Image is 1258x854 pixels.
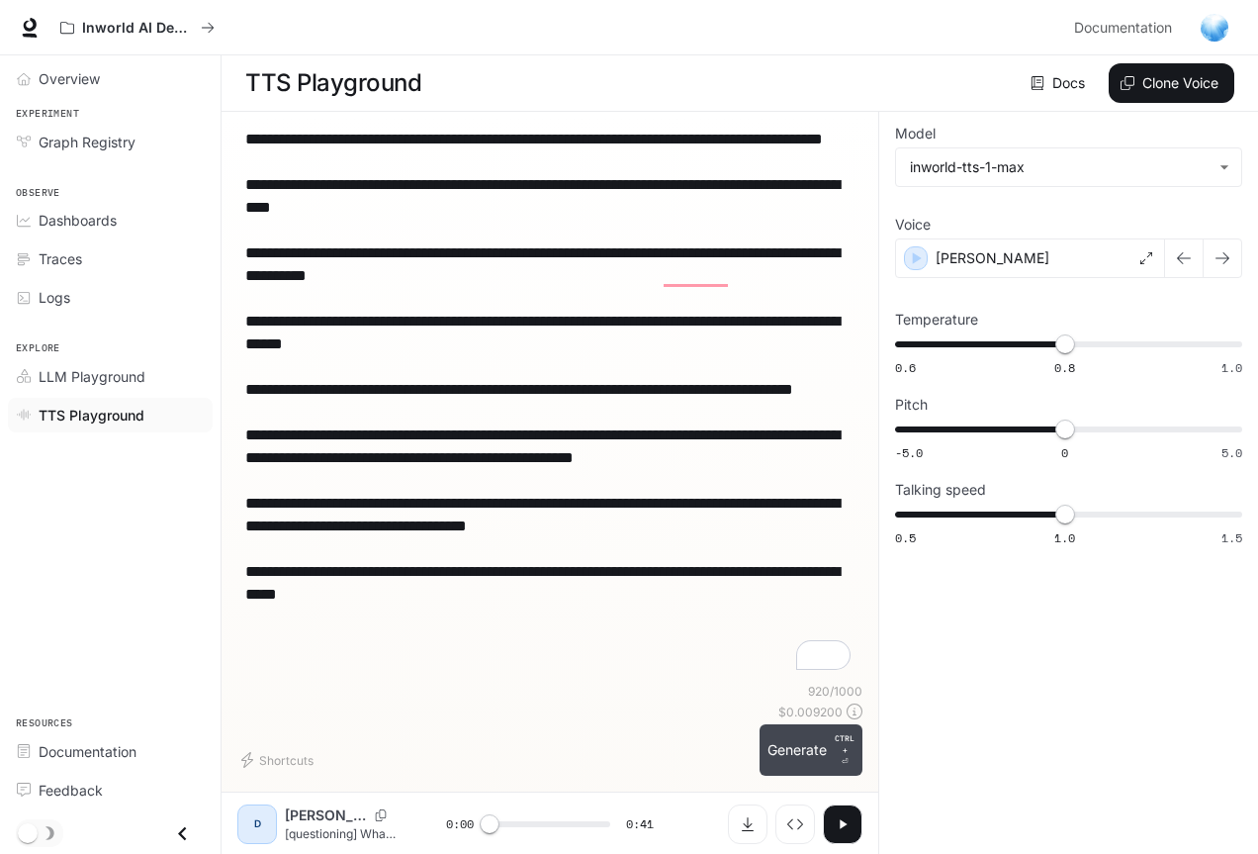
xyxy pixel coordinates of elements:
button: Download audio [728,805,767,844]
span: TTS Playground [39,405,144,426]
span: Dashboards [39,210,117,231]
span: Logs [39,287,70,308]
button: All workspaces [51,8,224,47]
span: Dark mode toggle [18,821,38,843]
span: 0.8 [1054,359,1075,376]
span: Graph Registry [39,132,135,152]
p: Talking speed [895,483,986,497]
div: inworld-tts-1-max [896,148,1241,186]
div: inworld-tts-1-max [910,157,1210,177]
span: Traces [39,248,82,269]
span: 0:00 [446,814,474,834]
p: [PERSON_NAME] [285,806,367,825]
span: LLM Playground [39,366,145,387]
img: User avatar [1201,14,1228,42]
p: Model [895,127,936,141]
p: Inworld AI Demos [82,20,193,37]
span: 0:41 [626,814,654,834]
textarea: To enrich screen reader interactions, please activate Accessibility in Grammarly extension settings [245,128,854,674]
button: Inspect [775,805,815,844]
button: Copy Voice ID [367,809,395,821]
span: 1.5 [1221,529,1242,546]
button: Close drawer [160,813,205,854]
span: -5.0 [895,444,923,461]
button: Clone Voice [1109,63,1234,103]
span: Documentation [1074,16,1172,41]
a: Graph Registry [8,125,213,159]
a: Documentation [8,734,213,769]
span: Overview [39,68,100,89]
p: Voice [895,218,931,232]
span: 0.5 [895,529,916,546]
span: 5.0 [1221,444,1242,461]
p: $ 0.009200 [778,704,843,720]
p: Pitch [895,398,928,412]
a: Feedback [8,773,213,807]
span: 1.0 [1221,359,1242,376]
p: CTRL + [835,732,854,756]
p: Temperature [895,313,978,327]
span: Documentation [39,741,136,762]
h1: TTS Playground [245,63,421,103]
a: TTS Playground [8,398,213,432]
a: LLM Playground [8,359,213,394]
p: 920 / 1000 [808,683,862,700]
button: User avatar [1195,8,1234,47]
span: 1.0 [1054,529,1075,546]
p: [PERSON_NAME] [936,248,1049,268]
a: Documentation [1066,8,1187,47]
a: Logs [8,280,213,315]
span: 0.6 [895,359,916,376]
p: ⏎ [835,732,854,768]
a: Traces [8,241,213,276]
button: GenerateCTRL +⏎ [760,724,862,776]
button: Shortcuts [237,744,321,776]
span: 0 [1061,444,1068,461]
div: D [241,808,273,840]
span: Feedback [39,780,103,801]
a: Dashboards [8,203,213,237]
a: Overview [8,61,213,96]
a: Docs [1027,63,1093,103]
p: [questioning] What should you study? [questioning] What career should you choose? [dramatically] ... [285,825,399,842]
